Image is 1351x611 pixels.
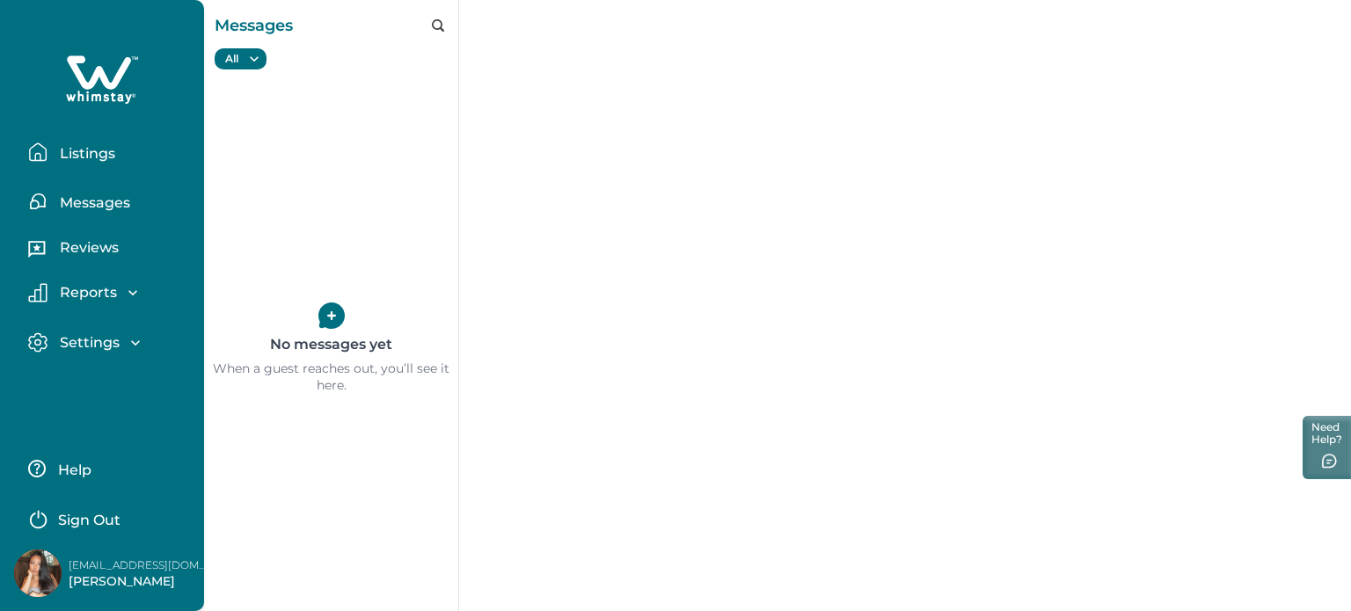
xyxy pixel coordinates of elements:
button: Messages [28,184,190,219]
p: When a guest reaches out, you’ll see it here. [204,360,458,395]
button: Sign Out [28,500,184,535]
p: Help [53,462,91,479]
button: Listings [28,135,190,170]
button: search-icon [432,19,444,32]
p: Reports [55,284,117,302]
p: No messages yet [270,329,392,360]
button: All [215,48,267,69]
p: [PERSON_NAME] [69,573,209,591]
p: Sign Out [58,512,120,529]
button: Help [28,451,184,486]
button: Reviews [28,233,190,268]
button: Reports [28,283,190,302]
p: [EMAIL_ADDRESS][DOMAIN_NAME] [69,556,209,574]
p: Reviews [55,239,119,257]
p: Messages [215,12,293,39]
img: Whimstay Host [14,549,62,597]
p: Settings [55,334,120,352]
p: Messages [55,194,130,212]
p: Listings [55,145,115,163]
button: Settings [28,332,190,353]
